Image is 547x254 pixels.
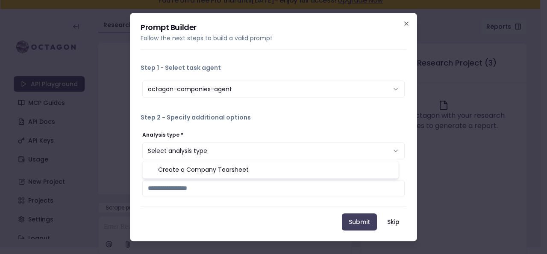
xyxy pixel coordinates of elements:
[142,131,183,138] label: Analysis type *
[342,213,377,230] button: Submit
[141,106,406,128] button: Step 2 - Specify additional options
[380,213,406,230] button: Skip
[141,128,406,207] div: Step 2 - Specify additional options
[141,57,406,79] button: Step 1 - Select task agent
[141,79,406,99] div: Step 1 - Select task agent
[141,34,406,42] p: Follow the next steps to build a valid prompt
[158,165,249,174] span: Create a Company Tearsheet
[141,24,406,31] h2: Prompt Builder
